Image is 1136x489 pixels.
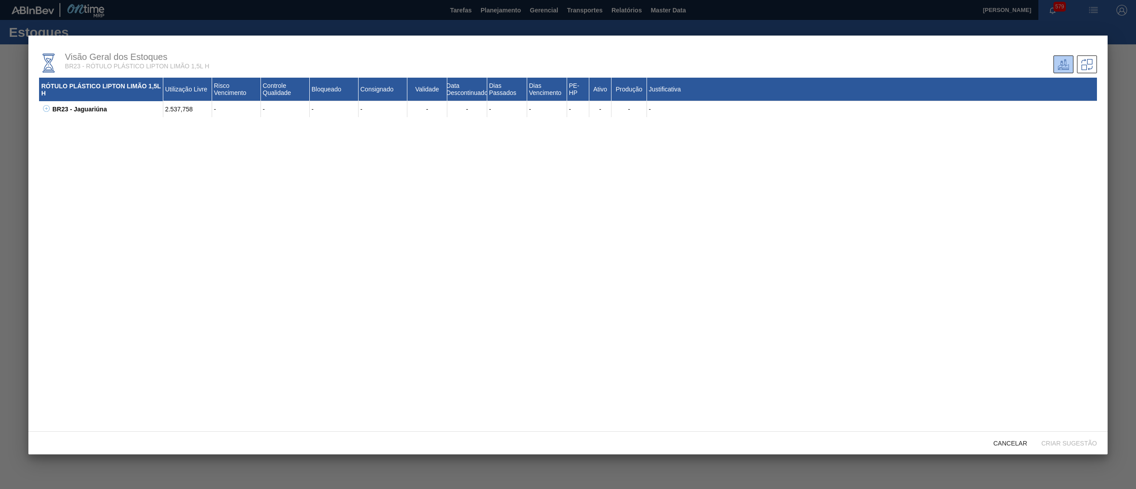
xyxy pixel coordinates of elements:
[986,440,1034,447] span: Cancelar
[1034,440,1104,447] span: Criar sugestão
[611,101,647,117] div: -
[407,78,447,101] div: Validade
[611,78,647,101] div: Produção
[986,435,1034,451] button: Cancelar
[647,101,1097,117] div: -
[567,78,589,101] div: PE-HP
[487,101,527,117] div: -
[359,78,407,101] div: Consignado
[527,78,567,101] div: Dias Vencimento
[1053,55,1073,73] div: Unidade Atual/ Unidades
[50,101,163,117] div: BR23 - Jaguariúna
[65,63,209,70] span: BR23 - RÓTULO PLÁSTICO LIPTON LIMÃO 1,5L H
[310,101,359,117] div: -
[163,78,212,101] div: Utilização Livre
[567,101,589,117] div: -
[212,101,261,117] div: -
[447,101,487,117] div: -
[261,101,310,117] div: -
[65,52,167,62] span: Visão Geral dos Estoques
[447,78,487,101] div: Data Descontinuado
[487,78,527,101] div: Dias Passados
[359,101,407,117] div: -
[527,101,567,117] div: -
[39,78,163,101] div: RÓTULO PLÁSTICO LIPTON LIMÃO 1,5L H
[589,78,611,101] div: Ativo
[310,78,359,101] div: Bloqueado
[163,101,212,117] div: 2.537,758
[1034,435,1104,451] button: Criar sugestão
[212,78,261,101] div: Risco Vencimento
[647,78,1097,101] div: Justificativa
[589,101,611,117] div: -
[1077,55,1097,73] div: Sugestões de Trasferência
[261,78,310,101] div: Controle Qualidade
[407,101,447,117] div: -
